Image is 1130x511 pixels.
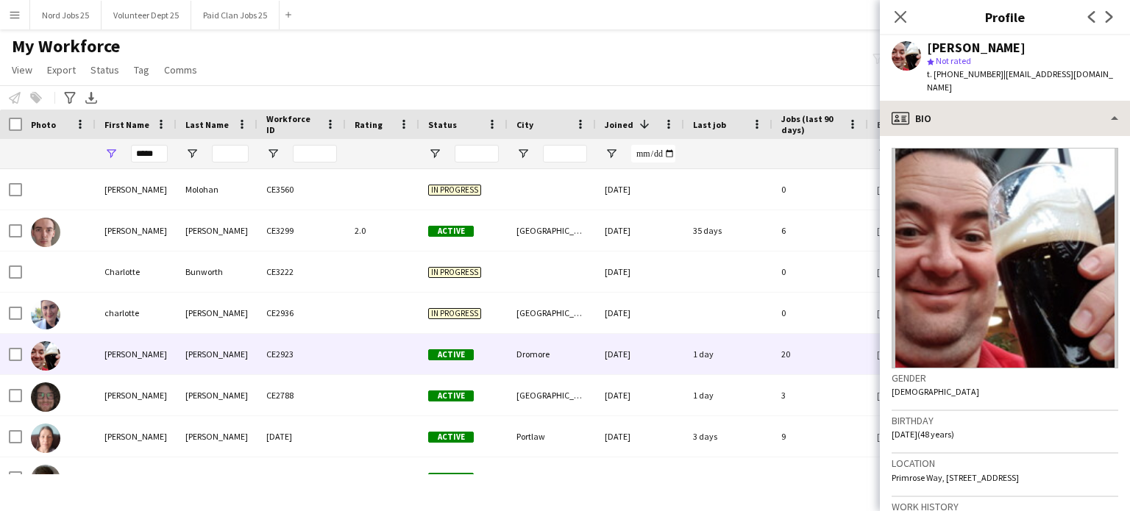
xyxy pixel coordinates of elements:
span: Last Name [185,119,229,130]
div: 9 [772,416,868,457]
app-action-btn: Advanced filters [61,89,79,107]
div: [PERSON_NAME] [177,293,257,333]
div: Bunworth [177,251,257,292]
div: [DATE] [596,169,684,210]
div: [PERSON_NAME] [177,457,257,498]
input: Last Name Filter Input [212,145,249,162]
div: [GEOGRAPHIC_DATA] [508,375,596,415]
div: [GEOGRAPHIC_DATA] 9 [508,293,596,333]
div: [DATE] [257,457,346,498]
span: In progress [428,267,481,278]
span: Export [47,63,76,76]
span: Primrose Way, [STREET_ADDRESS] [892,472,1019,483]
div: CE3299 [257,210,346,251]
h3: Gender [892,371,1118,385]
div: [DATE] [596,457,684,498]
div: [DATE] [596,334,684,374]
div: [PERSON_NAME] [177,375,257,415]
a: View [6,60,38,79]
div: [PERSON_NAME] [96,375,177,415]
div: charlotte [96,293,177,333]
div: Dromore [508,334,596,374]
div: 2.0 [346,210,419,251]
input: Joined Filter Input [631,145,675,162]
input: Workforce ID Filter Input [293,145,337,162]
button: Open Filter Menu [428,147,441,160]
span: Photo [31,119,56,130]
div: [DATE] [596,210,684,251]
span: Email [877,119,900,130]
div: 1 day [684,375,772,415]
div: Portlaw [508,416,596,457]
div: [PERSON_NAME] [177,416,257,457]
div: Bio [880,101,1130,136]
span: t. [PHONE_NUMBER] [927,68,1003,79]
a: Export [41,60,82,79]
span: In progress [428,308,481,319]
button: Open Filter Menu [266,147,280,160]
div: [PERSON_NAME] [96,334,177,374]
h3: Birthday [892,414,1118,427]
img: Crew avatar or photo [892,148,1118,368]
div: 0 [772,457,868,498]
div: Molohan [177,169,257,210]
span: My Workforce [12,35,120,57]
span: Active [428,226,474,237]
div: [DATE] [596,375,684,415]
button: Open Filter Menu [185,147,199,160]
div: 0 [772,251,868,292]
button: Nord Jobs 25 [30,1,102,29]
span: Active [428,390,474,401]
button: Open Filter Menu [516,147,530,160]
span: First Name [104,119,149,130]
button: Paid Clan Jobs 25 [191,1,280,29]
span: Active [428,473,474,484]
img: Charles Johnston [31,382,60,412]
button: Open Filter Menu [605,147,618,160]
span: Status [90,63,119,76]
div: 3 [772,375,868,415]
span: Joined [605,119,633,130]
button: Volunteer Dept 25 [102,1,191,29]
span: City [516,119,533,130]
h3: Profile [880,7,1130,26]
div: 1 day [684,334,772,374]
a: Status [85,60,125,79]
div: [PERSON_NAME] [96,416,177,457]
button: Open Filter Menu [104,147,118,160]
div: 3 days [684,416,772,457]
img: charlotte doyle [31,300,60,329]
span: Active [428,349,474,360]
img: Charlene Bergin [31,424,60,453]
div: 0 [772,169,868,210]
span: [DATE] (48 years) [892,429,954,440]
div: CE2923 [257,334,346,374]
div: CE3222 [257,251,346,292]
div: [PERSON_NAME] [96,210,177,251]
app-action-btn: Export XLSX [82,89,100,107]
div: [DATE] [596,293,684,333]
div: [PERSON_NAME] [96,169,177,210]
span: Last job [693,119,726,130]
div: CE2936 [257,293,346,333]
div: [DATE] [257,416,346,457]
span: In progress [428,185,481,196]
input: First Name Filter Input [131,145,168,162]
div: Portlaoise [508,457,596,498]
div: [PERSON_NAME] [927,41,1026,54]
div: [DATE] [596,251,684,292]
span: Rating [355,119,383,130]
div: 6 [772,210,868,251]
span: [DEMOGRAPHIC_DATA] [892,386,979,397]
span: Not rated [936,55,971,66]
div: CE2788 [257,375,346,415]
span: Status [428,119,457,130]
img: Charlie Lawless [31,465,60,494]
span: Comms [164,63,197,76]
a: Tag [128,60,155,79]
span: Tag [134,63,149,76]
span: Active [428,432,474,443]
input: Status Filter Input [455,145,499,162]
div: [PERSON_NAME] [177,210,257,251]
span: Workforce ID [266,113,319,135]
